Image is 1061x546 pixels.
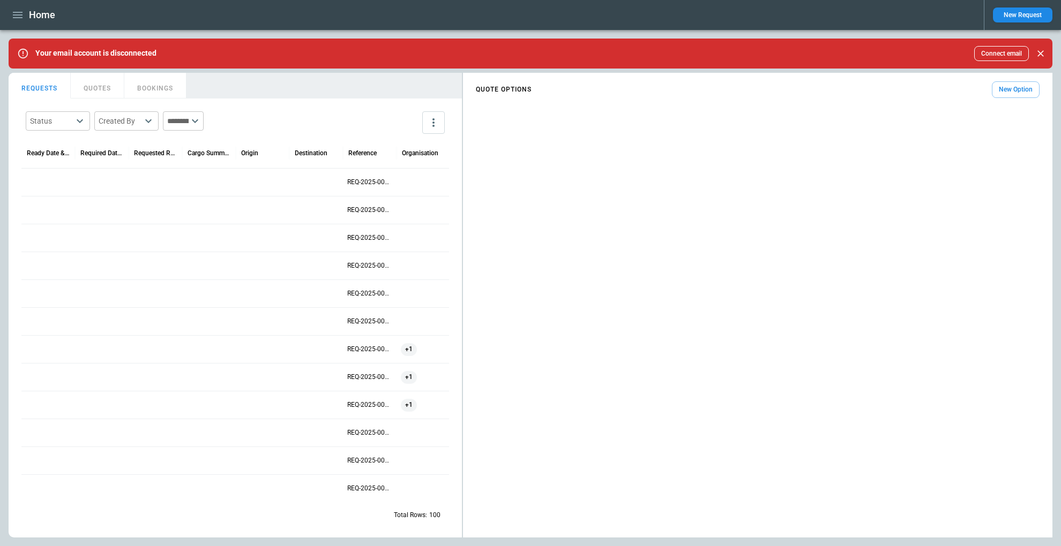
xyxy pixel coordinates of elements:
[347,233,392,242] p: REQ-2025-001909
[347,206,392,215] p: REQ-2025-001910
[71,73,124,98] button: QUOTES
[35,49,156,58] p: Your email account is disconnected
[993,7,1052,22] button: New Request
[241,149,258,157] div: Origin
[401,391,417,419] span: +1
[124,73,186,98] button: BOOKINGS
[429,511,440,520] p: 100
[476,87,532,92] h4: QUOTE OPTIONS
[402,149,438,157] div: Organisation
[27,149,70,157] div: Ready Date & Time (UTC)
[29,9,55,21] h1: Home
[188,149,230,157] div: Cargo Summary
[347,400,392,409] p: REQ-2025-001903
[9,73,71,98] button: REQUESTS
[347,261,392,270] p: REQ-2025-001908
[1033,46,1048,61] button: Close
[992,81,1040,98] button: New Option
[1033,42,1048,65] div: dismiss
[295,149,327,157] div: Destination
[347,456,392,465] p: REQ-2025-001901
[401,336,417,363] span: +1
[347,428,392,437] p: REQ-2025-001902
[30,116,73,126] div: Status
[394,511,427,520] p: Total Rows:
[347,484,392,493] p: REQ-2025-001900
[80,149,123,157] div: Required Date & Time (UTC)
[463,77,1052,102] div: scrollable content
[347,289,392,298] p: REQ-2025-001907
[347,345,392,354] p: REQ-2025-001905
[401,363,417,391] span: +1
[974,46,1029,61] button: Connect email
[422,111,445,134] button: more
[99,116,141,126] div: Created By
[134,149,177,157] div: Requested Route
[347,373,392,382] p: REQ-2025-001904
[347,178,392,187] p: REQ-2025-001911
[348,149,377,157] div: Reference
[347,317,392,326] p: REQ-2025-001906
